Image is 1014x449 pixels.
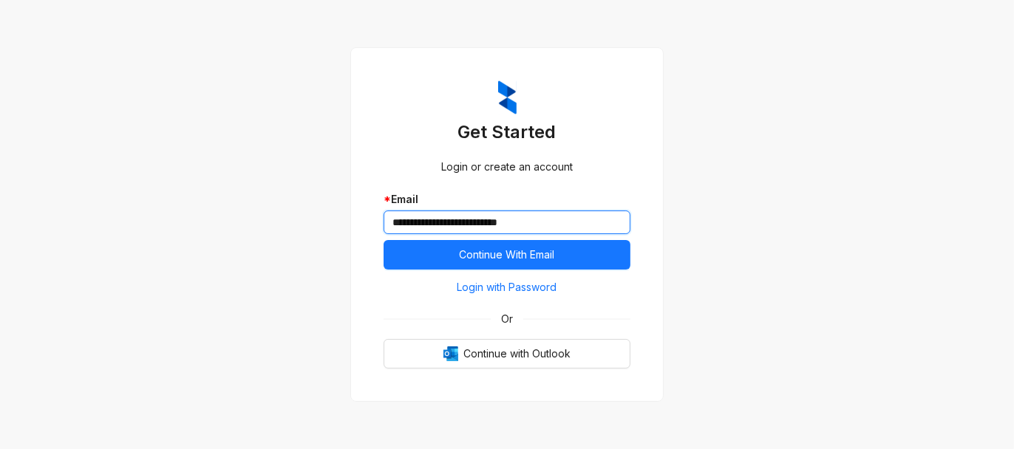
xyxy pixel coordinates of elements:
[384,339,630,369] button: OutlookContinue with Outlook
[460,247,555,263] span: Continue With Email
[491,311,523,327] span: Or
[384,275,630,299] button: Login with Password
[457,279,557,295] span: Login with Password
[384,159,630,175] div: Login or create an account
[464,346,571,362] span: Continue with Outlook
[384,120,630,144] h3: Get Started
[498,80,517,114] img: ZumaIcon
[384,191,630,208] div: Email
[384,240,630,270] button: Continue With Email
[443,346,458,361] img: Outlook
